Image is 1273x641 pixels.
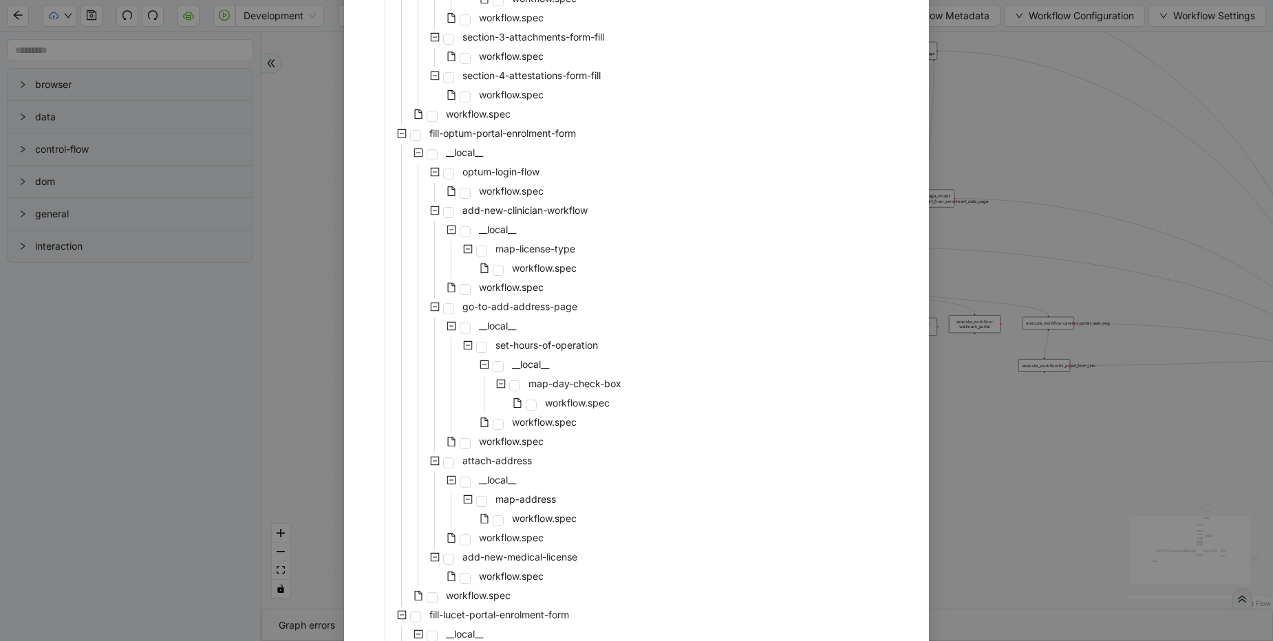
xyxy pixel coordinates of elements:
[427,125,579,142] span: fill-optum-portal-enrolment-form
[476,10,546,26] span: workflow.spec
[447,90,456,100] span: file
[462,301,577,312] span: go-to-add-address-page
[479,435,544,447] span: workflow.spec
[462,69,601,81] span: section-4-attestations-form-fill
[496,379,506,389] span: minus-square
[430,167,440,177] span: minus-square
[460,453,535,469] span: attach-address
[460,164,542,180] span: optum-login-flow
[460,298,580,315] span: go-to-add-address-page
[447,321,456,331] span: minus-square
[447,475,456,485] span: minus-square
[480,263,489,273] span: file
[476,221,519,238] span: __local__
[443,106,513,122] span: workflow.spec
[414,591,423,600] span: file
[512,262,577,274] span: workflow.spec
[495,493,556,505] span: map-address
[427,607,572,623] span: fill-lucet-portal-enrolment-form
[430,71,440,80] span: minus-square
[479,12,544,23] span: workflow.spec
[545,397,610,409] span: workflow.spec
[462,455,532,466] span: attach-address
[446,628,483,640] span: __local__
[476,433,546,450] span: workflow.spec
[447,225,456,235] span: minus-square
[476,48,546,65] span: workflow.spec
[528,378,621,389] span: map-day-check-box
[447,437,456,446] span: file
[479,474,516,486] span: __local__
[479,320,516,332] span: __local__
[493,241,578,257] span: map-license-type
[462,551,577,563] span: add-new-medical-license
[512,358,549,370] span: __local__
[446,589,511,601] span: workflow.spec
[430,32,440,42] span: minus-square
[414,109,423,119] span: file
[476,183,546,199] span: workflow.spec
[463,340,473,350] span: minus-square
[460,549,580,565] span: add-new-medical-license
[480,514,489,523] span: file
[462,31,604,43] span: section-3-attachments-form-fill
[447,186,456,196] span: file
[397,610,407,620] span: minus-square
[476,87,546,103] span: workflow.spec
[463,244,473,254] span: minus-square
[462,204,588,216] span: add-new-clinician-workflow
[512,416,577,428] span: workflow.spec
[397,129,407,138] span: minus-square
[476,279,546,296] span: workflow.spec
[526,376,624,392] span: map-day-check-box
[430,552,440,562] span: minus-square
[429,609,569,620] span: fill-lucet-portal-enrolment-form
[509,356,552,373] span: __local__
[446,146,483,158] span: __local__
[513,398,522,408] span: file
[463,495,473,504] span: minus-square
[476,472,519,488] span: __local__
[479,281,544,293] span: workflow.spec
[443,144,486,161] span: __local__
[447,13,456,23] span: file
[479,89,544,100] span: workflow.spec
[509,510,579,527] span: workflow.spec
[493,337,601,354] span: set-hours-of-operation
[462,166,539,177] span: optum-login-flow
[479,50,544,62] span: workflow.spec
[476,530,546,546] span: workflow.spec
[429,127,576,139] span: fill-optum-portal-enrolment-form
[479,532,544,543] span: workflow.spec
[476,318,519,334] span: __local__
[479,185,544,197] span: workflow.spec
[542,395,612,411] span: workflow.spec
[443,587,513,604] span: workflow.spec
[414,629,423,639] span: minus-square
[446,108,511,120] span: workflow.spec
[447,52,456,61] span: file
[447,283,456,292] span: file
[460,202,590,219] span: add-new-clinician-workflow
[479,570,544,582] span: workflow.spec
[430,302,440,312] span: minus-square
[509,260,579,276] span: workflow.spec
[447,572,456,581] span: file
[414,148,423,157] span: minus-square
[493,491,559,508] span: map-address
[430,206,440,215] span: minus-square
[479,224,516,235] span: __local__
[509,414,579,431] span: workflow.spec
[476,568,546,585] span: workflow.spec
[512,512,577,524] span: workflow.spec
[480,417,489,427] span: file
[460,29,607,45] span: section-3-attachments-form-fill
[495,339,598,351] span: set-hours-of-operation
[447,533,456,543] span: file
[430,456,440,466] span: minus-square
[460,67,603,84] span: section-4-attestations-form-fill
[480,360,489,369] span: minus-square
[495,243,575,254] span: map-license-type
